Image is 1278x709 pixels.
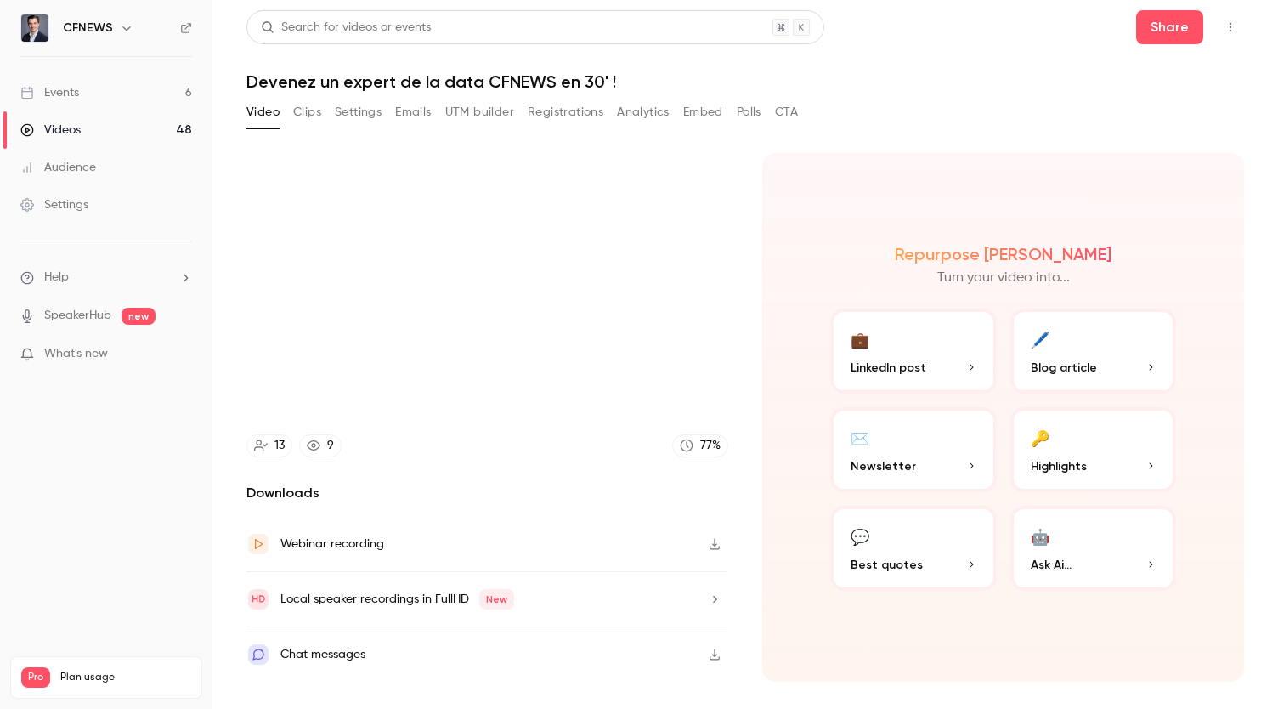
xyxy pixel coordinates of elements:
[1010,506,1177,591] button: 🤖Ask Ai...
[395,99,431,126] button: Emails
[775,99,798,126] button: CTA
[20,159,96,176] div: Audience
[335,99,382,126] button: Settings
[937,268,1070,288] p: Turn your video into...
[280,644,365,665] div: Chat messages
[1031,359,1097,377] span: Blog article
[1136,10,1203,44] button: Share
[617,99,670,126] button: Analytics
[280,534,384,554] div: Webinar recording
[21,667,50,688] span: Pro
[830,407,997,492] button: ✉️Newsletter
[20,269,192,286] li: help-dropdown-opener
[1217,14,1244,41] button: Top Bar Actions
[172,347,192,362] iframe: Noticeable Trigger
[895,244,1111,264] h2: Repurpose [PERSON_NAME]
[1031,523,1049,549] div: 🤖
[737,99,761,126] button: Polls
[246,99,280,126] button: Video
[700,437,721,455] div: 77 %
[445,99,514,126] button: UTM builder
[122,308,156,325] span: new
[246,434,292,457] a: 13
[246,483,728,503] h2: Downloads
[20,196,88,213] div: Settings
[63,20,113,37] h6: CFNEWS
[851,326,869,352] div: 💼
[44,307,111,325] a: SpeakerHub
[1031,556,1072,574] span: Ask Ai...
[20,84,79,101] div: Events
[851,359,926,377] span: LinkedIn post
[60,671,191,684] span: Plan usage
[20,122,81,139] div: Videos
[851,556,923,574] span: Best quotes
[683,99,723,126] button: Embed
[851,457,916,475] span: Newsletter
[44,345,108,363] span: What's new
[672,434,728,457] a: 77%
[851,424,869,451] div: ✉️
[261,19,431,37] div: Search for videos or events
[1031,326,1049,352] div: 🖊️
[327,437,334,455] div: 9
[21,14,48,42] img: CFNEWS
[1031,424,1049,451] div: 🔑
[479,589,514,610] span: New
[830,506,997,591] button: 💬Best quotes
[44,269,69,286] span: Help
[1010,407,1177,492] button: 🔑Highlights
[1010,309,1177,394] button: 🖊️Blog article
[246,71,1244,92] h1: Devenez un expert de la data CFNEWS en 30' !
[1031,457,1087,475] span: Highlights
[274,437,285,455] div: 13
[280,589,514,610] div: Local speaker recordings in FullHD
[299,434,342,457] a: 9
[851,523,869,549] div: 💬
[293,99,321,126] button: Clips
[528,99,603,126] button: Registrations
[830,309,997,394] button: 💼LinkedIn post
